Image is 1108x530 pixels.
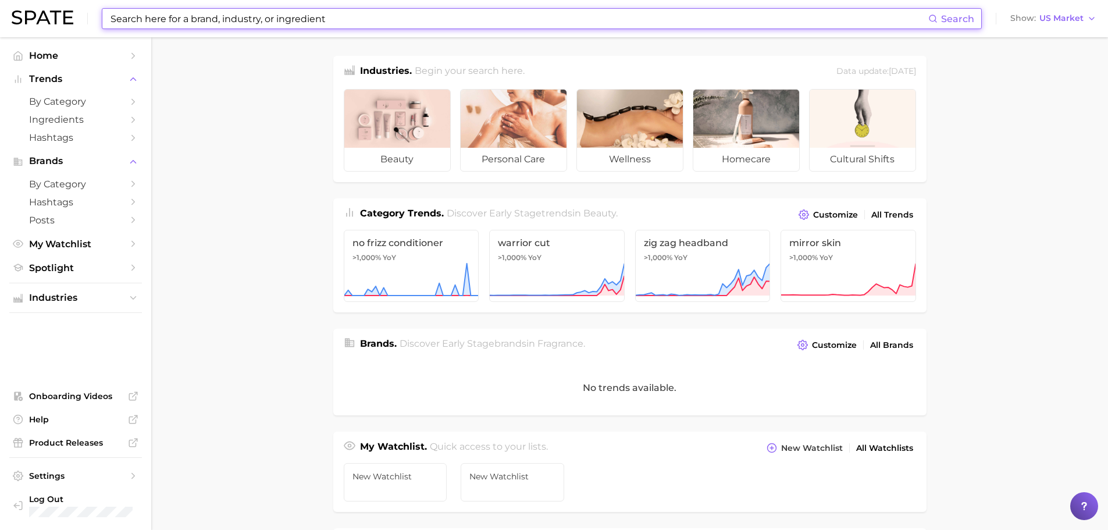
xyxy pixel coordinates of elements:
a: New Watchlist [461,463,564,501]
span: Spotlight [29,262,122,273]
span: by Category [29,179,122,190]
a: All Watchlists [853,440,916,456]
span: Trends [29,74,122,84]
span: All Brands [870,340,913,350]
a: Spotlight [9,259,142,277]
span: YoY [383,253,396,262]
a: homecare [693,89,800,172]
span: Category Trends . [360,208,444,219]
span: >1,000% [644,253,672,262]
span: Discover Early Stage brands in . [400,338,585,349]
span: My Watchlist [29,239,122,250]
span: homecare [693,148,799,171]
a: zig zag headband>1,000% YoY [635,230,771,302]
span: Industries [29,293,122,303]
a: mirror skin>1,000% YoY [781,230,916,302]
h2: Begin your search here. [415,64,525,80]
h1: Industries. [360,64,412,80]
a: Home [9,47,142,65]
span: Posts [29,215,122,226]
a: Hashtags [9,193,142,211]
span: Log Out [29,494,144,504]
button: Customize [796,207,860,223]
span: Show [1010,15,1036,22]
span: Search [941,13,974,24]
span: YoY [528,253,541,262]
a: Help [9,411,142,428]
button: Trends [9,70,142,88]
a: Posts [9,211,142,229]
button: Industries [9,289,142,307]
div: No trends available. [333,360,927,415]
span: Customize [813,210,858,220]
div: Data update: [DATE] [836,64,916,80]
a: personal care [460,89,567,172]
a: All Trends [868,207,916,223]
span: mirror skin [789,237,907,248]
span: warrior cut [498,237,616,248]
span: YoY [820,253,833,262]
a: warrior cut>1,000% YoY [489,230,625,302]
span: beauty [344,148,450,171]
span: >1,000% [498,253,526,262]
a: Hashtags [9,129,142,147]
span: YoY [674,253,687,262]
span: Home [29,50,122,61]
span: wellness [577,148,683,171]
span: Settings [29,471,122,481]
span: Hashtags [29,132,122,143]
a: by Category [9,175,142,193]
span: New Watchlist [352,472,439,481]
span: Help [29,414,122,425]
input: Search here for a brand, industry, or ingredient [109,9,928,29]
button: ShowUS Market [1007,11,1099,26]
a: cultural shifts [809,89,916,172]
a: Ingredients [9,111,142,129]
span: New Watchlist [469,472,555,481]
span: All Watchlists [856,443,913,453]
span: New Watchlist [781,443,843,453]
span: Onboarding Videos [29,391,122,401]
span: All Trends [871,210,913,220]
button: New Watchlist [764,440,845,456]
span: cultural shifts [810,148,915,171]
span: zig zag headband [644,237,762,248]
span: Discover Early Stage trends in . [447,208,618,219]
span: fragrance [537,338,583,349]
a: Product Releases [9,434,142,451]
span: US Market [1039,15,1084,22]
h1: My Watchlist. [360,440,427,456]
a: Log out. Currently logged in with e-mail thomas.just@givaudan.com. [9,490,142,521]
a: New Watchlist [344,463,447,501]
button: Brands [9,152,142,170]
a: by Category [9,93,142,111]
span: beauty [583,208,616,219]
span: Brands . [360,338,397,349]
a: My Watchlist [9,235,142,253]
a: Onboarding Videos [9,387,142,405]
span: no frizz conditioner [352,237,471,248]
span: Customize [812,340,857,350]
a: All Brands [867,337,916,353]
a: beauty [344,89,451,172]
span: Hashtags [29,197,122,208]
span: Ingredients [29,114,122,125]
span: Brands [29,156,122,166]
a: Settings [9,467,142,485]
span: >1,000% [352,253,381,262]
span: Product Releases [29,437,122,448]
h2: Quick access to your lists. [430,440,548,456]
a: wellness [576,89,683,172]
span: >1,000% [789,253,818,262]
a: no frizz conditioner>1,000% YoY [344,230,479,302]
img: SPATE [12,10,73,24]
span: personal care [461,148,567,171]
button: Customize [795,337,859,353]
span: by Category [29,96,122,107]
